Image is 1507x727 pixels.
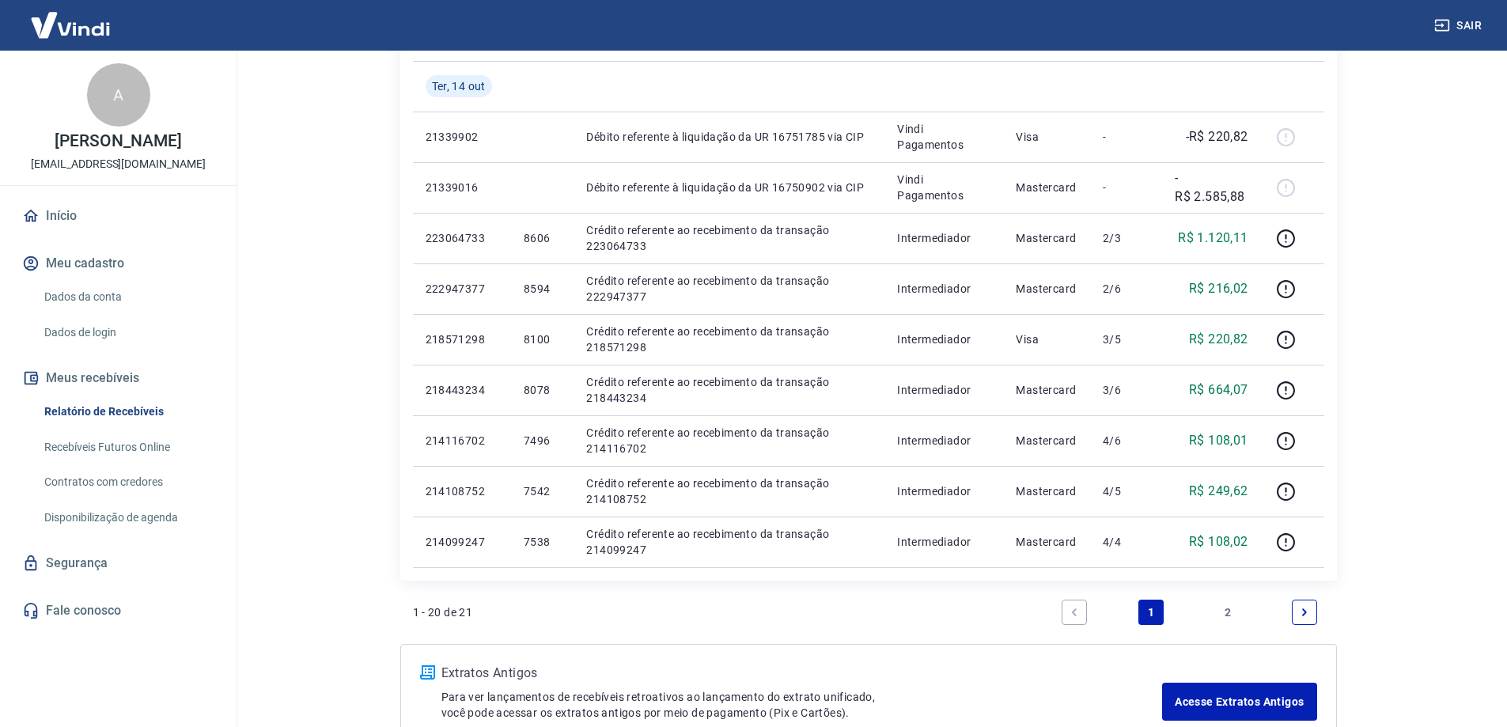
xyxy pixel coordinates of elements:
img: Vindi [19,1,122,49]
p: Intermediador [897,483,990,499]
p: Débito referente à liquidação da UR 16750902 via CIP [586,180,872,195]
a: Next page [1292,600,1317,625]
p: 8100 [524,331,561,347]
p: Vindi Pagamentos [897,172,990,203]
p: Intermediador [897,433,990,449]
p: 222947377 [426,281,498,297]
p: Mastercard [1016,433,1077,449]
p: Intermediador [897,534,990,550]
p: - [1103,129,1149,145]
p: [PERSON_NAME] [55,133,181,150]
p: 2/6 [1103,281,1149,297]
p: Crédito referente ao recebimento da transação 222947377 [586,273,872,305]
p: 8606 [524,230,561,246]
a: Dados de login [38,316,218,349]
p: Visa [1016,331,1077,347]
p: Crédito referente ao recebimento da transação 218571298 [586,324,872,355]
p: 8594 [524,281,561,297]
p: R$ 108,01 [1189,431,1248,450]
ul: Pagination [1055,593,1324,631]
a: Segurança [19,546,218,581]
p: R$ 220,82 [1189,330,1248,349]
p: 4/5 [1103,483,1149,499]
p: Visa [1016,129,1077,145]
p: 218571298 [426,331,498,347]
a: Page 2 [1215,600,1240,625]
p: 214116702 [426,433,498,449]
p: Mastercard [1016,281,1077,297]
p: Mastercard [1016,382,1077,398]
p: 3/6 [1103,382,1149,398]
p: Mastercard [1016,483,1077,499]
p: Para ver lançamentos de recebíveis retroativos ao lançamento do extrato unificado, você pode aces... [441,689,1163,721]
p: 214099247 [426,534,498,550]
p: Mastercard [1016,180,1077,195]
p: Crédito referente ao recebimento da transação 214116702 [586,425,872,456]
a: Acesse Extratos Antigos [1162,683,1316,721]
p: 214108752 [426,483,498,499]
a: Contratos com credores [38,466,218,498]
p: 8078 [524,382,561,398]
p: 223064733 [426,230,498,246]
p: Crédito referente ao recebimento da transação 218443234 [586,374,872,406]
a: Page 1 is your current page [1138,600,1164,625]
a: Previous page [1062,600,1087,625]
p: Intermediador [897,331,990,347]
p: 21339902 [426,129,498,145]
p: 7496 [524,433,561,449]
a: Disponibilização de agenda [38,502,218,534]
p: 21339016 [426,180,498,195]
img: ícone [420,665,435,680]
p: 1 - 20 de 21 [413,604,473,620]
p: Mastercard [1016,230,1077,246]
button: Sair [1431,11,1488,40]
button: Meu cadastro [19,246,218,281]
p: - [1103,180,1149,195]
p: Crédito referente ao recebimento da transação 214099247 [586,526,872,558]
p: 218443234 [426,382,498,398]
p: [EMAIL_ADDRESS][DOMAIN_NAME] [31,156,206,172]
p: R$ 249,62 [1189,482,1248,501]
p: 4/6 [1103,433,1149,449]
a: Fale conosco [19,593,218,628]
a: Relatório de Recebíveis [38,396,218,428]
p: Intermediador [897,230,990,246]
p: 4/4 [1103,534,1149,550]
p: Vindi Pagamentos [897,121,990,153]
div: A [87,63,150,127]
p: -R$ 220,82 [1186,127,1248,146]
a: Início [19,199,218,233]
p: R$ 1.120,11 [1178,229,1248,248]
p: Crédito referente ao recebimento da transação 223064733 [586,222,872,254]
p: 3/5 [1103,331,1149,347]
p: 2/3 [1103,230,1149,246]
p: 7542 [524,483,561,499]
p: R$ 216,02 [1189,279,1248,298]
p: Extratos Antigos [441,664,1163,683]
a: Recebíveis Futuros Online [38,431,218,464]
p: Débito referente à liquidação da UR 16751785 via CIP [586,129,872,145]
p: Crédito referente ao recebimento da transação 214108752 [586,475,872,507]
p: Mastercard [1016,534,1077,550]
p: R$ 108,02 [1189,532,1248,551]
p: -R$ 2.585,88 [1175,168,1248,206]
p: R$ 664,07 [1189,381,1248,399]
a: Dados da conta [38,281,218,313]
span: Ter, 14 out [432,78,486,94]
p: 7538 [524,534,561,550]
p: Intermediador [897,281,990,297]
p: Intermediador [897,382,990,398]
button: Meus recebíveis [19,361,218,396]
